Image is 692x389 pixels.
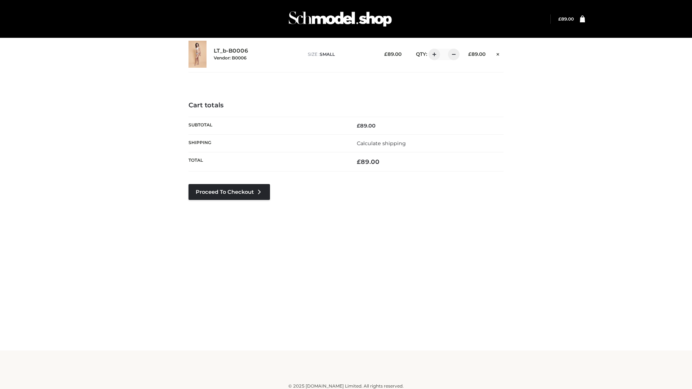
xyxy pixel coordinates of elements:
span: £ [357,158,361,165]
img: Schmodel Admin 964 [286,5,394,33]
th: Shipping [188,134,346,152]
bdi: 89.00 [357,122,376,129]
a: Proceed to Checkout [188,184,270,200]
bdi: 89.00 [468,51,485,57]
bdi: 89.00 [357,158,380,165]
img: LT_b-B0006 - SMALL [188,41,207,68]
th: Subtotal [188,117,346,134]
span: £ [357,122,360,129]
p: size : [308,51,373,58]
span: £ [468,51,471,57]
a: Calculate shipping [357,140,406,147]
a: £89.00 [558,16,574,22]
bdi: 89.00 [558,16,574,22]
th: Total [188,152,346,171]
span: SMALL [320,52,335,57]
div: QTY: [409,49,457,60]
bdi: 89.00 [384,51,402,57]
span: £ [558,16,561,22]
span: £ [384,51,387,57]
a: LT_b-B0006 [214,48,248,54]
small: Vendor: B0006 [214,55,247,61]
a: Remove this item [493,49,504,58]
h4: Cart totals [188,102,504,109]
